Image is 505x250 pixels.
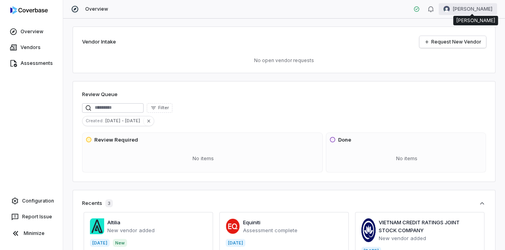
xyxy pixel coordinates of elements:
[21,28,43,35] span: Overview
[105,117,143,124] span: [DATE] - [DATE]
[2,25,61,39] a: Overview
[24,230,45,237] span: Minimize
[86,148,321,169] div: No items
[379,219,460,233] a: VIETNAM CREDIT RATINGS JOINT STOCK COMPANY
[419,36,486,48] a: Request New Vendor
[94,136,138,144] h3: Review Required
[456,17,495,24] div: [PERSON_NAME]
[439,3,497,15] button: Brayan Valero avatar[PERSON_NAME]
[21,60,53,66] span: Assessments
[2,56,61,70] a: Assessments
[443,6,450,12] img: Brayan Valero avatar
[147,103,172,113] button: Filter
[105,199,113,207] span: 3
[82,117,105,124] span: Created :
[3,194,60,208] a: Configuration
[158,105,169,111] span: Filter
[243,219,260,225] a: Equiniti
[82,199,113,207] div: Recents
[107,219,120,225] a: Altilia
[82,199,486,207] button: Recents3
[329,148,484,169] div: No items
[82,38,116,46] h2: Vendor Intake
[453,6,492,12] span: [PERSON_NAME]
[22,198,54,204] span: Configuration
[3,210,60,224] button: Report Issue
[10,6,48,14] img: logo-D7KZi-bG.svg
[3,225,60,241] button: Minimize
[82,91,118,98] h1: Review Queue
[338,136,351,144] h3: Done
[21,44,41,51] span: Vendors
[22,214,52,220] span: Report Issue
[82,57,486,64] p: No open vendor requests
[85,6,108,12] span: Overview
[2,40,61,55] a: Vendors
